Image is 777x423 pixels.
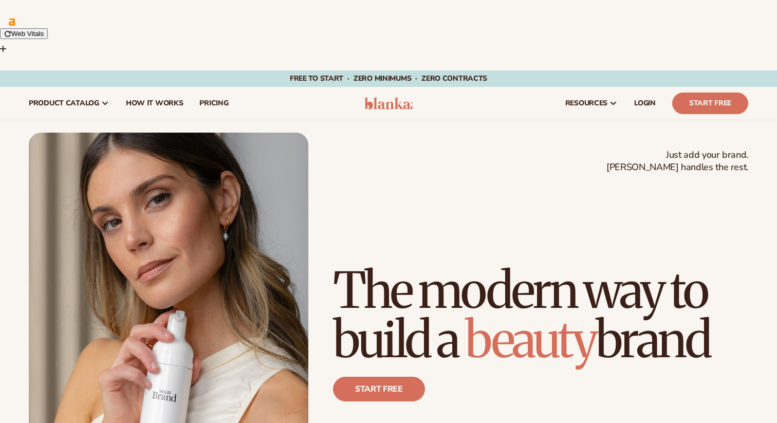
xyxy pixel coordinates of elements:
span: Free to start · ZERO minimums · ZERO contracts [290,73,487,83]
span: beauty [465,309,596,371]
span: pricing [199,99,228,107]
a: LOGIN [626,87,664,120]
a: Start Free [672,93,748,114]
a: Start free [333,377,425,401]
span: product catalog [29,99,99,107]
a: product catalog [21,87,118,120]
a: How It Works [118,87,192,120]
span: Just add your brand. [PERSON_NAME] handles the rest. [606,149,748,173]
a: pricing [191,87,236,120]
span: resources [565,99,607,107]
h1: The modern way to build a brand [333,266,748,364]
a: resources [557,87,626,120]
span: LOGIN [634,99,656,107]
span: Web Vitals [11,30,44,38]
img: logo [364,97,413,109]
span: How It Works [126,99,183,107]
div: Announcement [26,70,751,87]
